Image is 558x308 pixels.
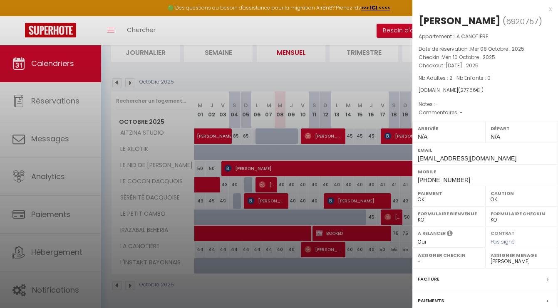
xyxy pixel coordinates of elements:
span: [DATE] . 2025 [446,62,479,69]
span: ( € ) [458,86,484,94]
span: 277.56 [460,86,476,94]
label: Formulaire Checkin [491,209,553,218]
label: Mobile [418,168,553,176]
span: [PHONE_NUMBER] [418,177,470,183]
p: Appartement : [419,32,552,41]
span: - [460,109,463,116]
p: Checkin : [419,53,552,62]
p: Notes : [419,100,552,108]
span: LA CANOTIÈRE [454,33,488,40]
p: Checkout : [419,62,552,70]
label: Assigner Checkin [418,251,480,259]
span: Nb Adultes : 2 - [419,74,491,81]
span: N/A [418,133,427,140]
label: Arrivée [418,124,480,133]
label: Contrat [491,230,515,235]
p: Date de réservation : [419,45,552,53]
span: N/A [491,133,500,140]
i: Sélectionner OUI si vous souhaiter envoyer les séquences de messages post-checkout [447,230,453,239]
label: Email [418,146,553,154]
span: Nb Enfants : 0 [456,74,491,81]
div: [DOMAIN_NAME] [419,86,552,94]
span: Ven 10 Octobre . 2025 [442,54,495,61]
label: Départ [491,124,553,133]
div: [PERSON_NAME] [419,14,501,27]
label: Formulaire Bienvenue [418,209,480,218]
span: ( ) [503,15,542,27]
div: x [412,4,552,14]
span: - [435,101,438,108]
span: 6920757 [506,16,538,27]
label: Caution [491,189,553,197]
label: A relancer [418,230,446,237]
span: Pas signé [491,238,515,245]
span: [EMAIL_ADDRESS][DOMAIN_NAME] [418,155,516,162]
label: Paiement [418,189,480,197]
span: Mer 08 Octobre . 2025 [470,45,524,52]
label: Facture [418,275,439,283]
label: Assigner Menage [491,251,553,259]
p: Commentaires : [419,108,552,117]
label: Paiements [418,296,444,305]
